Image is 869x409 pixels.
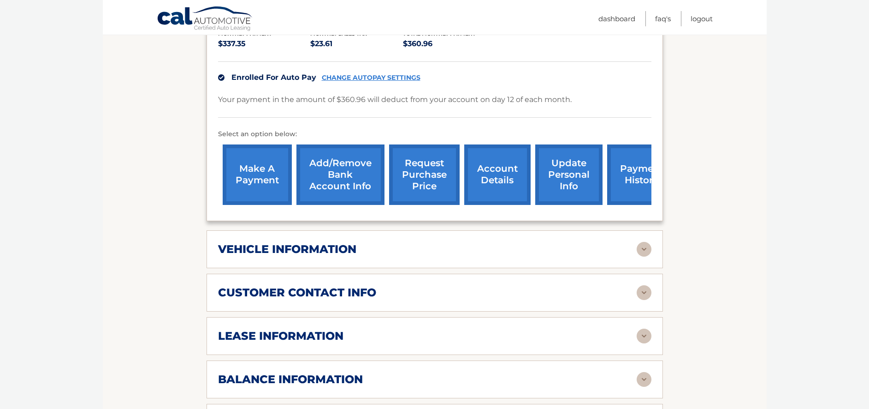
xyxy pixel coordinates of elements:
h2: customer contact info [218,286,376,300]
a: Logout [691,11,713,26]
a: Cal Automotive [157,6,254,33]
p: $23.61 [310,37,403,50]
img: accordion-rest.svg [637,242,651,257]
h2: balance information [218,373,363,386]
p: $360.96 [403,37,496,50]
a: payment history [607,144,676,205]
p: Select an option below: [218,129,651,140]
a: FAQ's [655,11,671,26]
a: Add/Remove bank account info [296,144,384,205]
img: accordion-rest.svg [637,285,651,300]
h2: lease information [218,329,343,343]
span: Enrolled For Auto Pay [231,73,316,82]
img: accordion-rest.svg [637,329,651,343]
a: request purchase price [389,144,460,205]
h2: vehicle information [218,242,356,256]
a: update personal info [535,144,603,205]
p: $337.35 [218,37,311,50]
p: Your payment in the amount of $360.96 will deduct from your account on day 12 of each month. [218,93,572,106]
a: CHANGE AUTOPAY SETTINGS [322,74,420,82]
img: check.svg [218,74,225,81]
a: account details [464,144,531,205]
img: accordion-rest.svg [637,372,651,387]
a: make a payment [223,144,292,205]
a: Dashboard [598,11,635,26]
